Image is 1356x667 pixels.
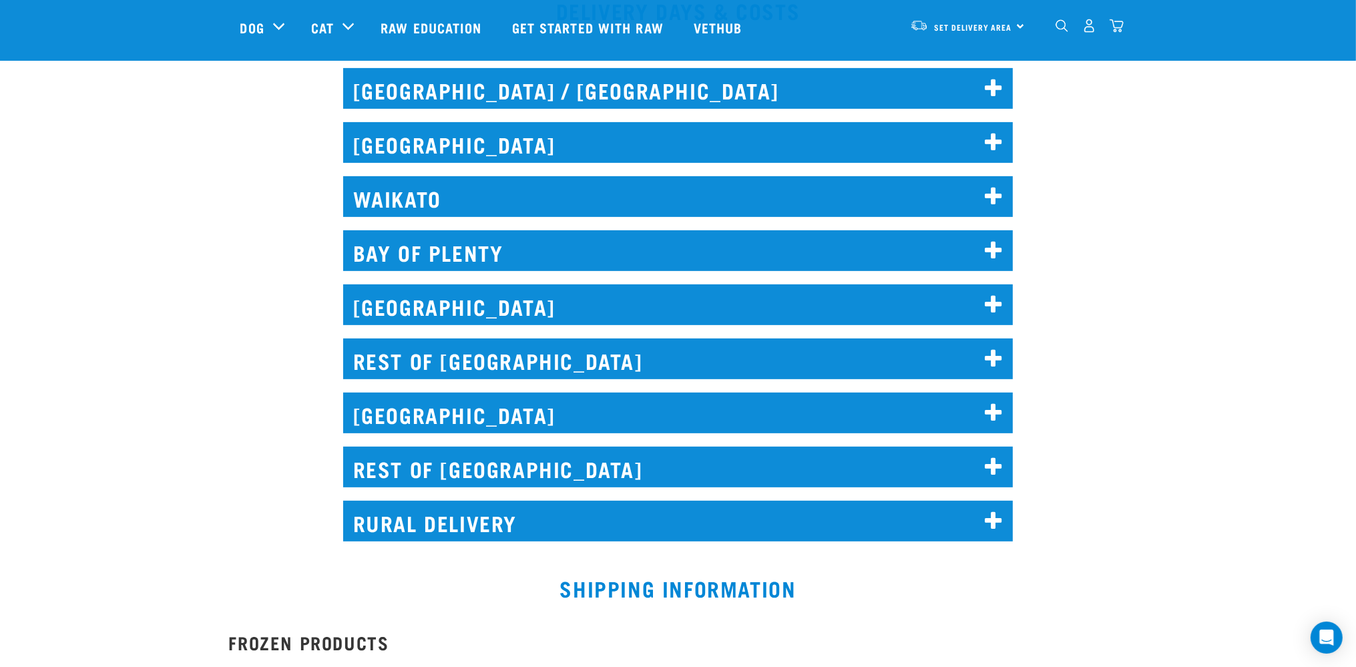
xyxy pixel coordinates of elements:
[343,447,1013,487] h2: REST OF [GEOGRAPHIC_DATA]
[935,25,1012,29] span: Set Delivery Area
[1056,19,1068,32] img: home-icon-1@2x.png
[343,393,1013,433] h2: [GEOGRAPHIC_DATA]
[343,501,1013,541] h2: RURAL DELIVERY
[910,19,928,31] img: van-moving.png
[367,1,498,54] a: Raw Education
[229,637,389,647] strong: FROZEN PRODUCTS
[1311,622,1343,654] div: Open Intercom Messenger
[343,230,1013,271] h2: BAY OF PLENTY
[343,68,1013,109] h2: [GEOGRAPHIC_DATA] / [GEOGRAPHIC_DATA]
[343,176,1013,217] h2: WAIKATO
[343,284,1013,325] h2: [GEOGRAPHIC_DATA]
[343,122,1013,163] h2: [GEOGRAPHIC_DATA]
[1110,19,1124,33] img: home-icon@2x.png
[311,17,334,37] a: Cat
[240,17,264,37] a: Dog
[1082,19,1096,33] img: user.png
[680,1,759,54] a: Vethub
[499,1,680,54] a: Get started with Raw
[343,339,1013,379] h2: REST OF [GEOGRAPHIC_DATA]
